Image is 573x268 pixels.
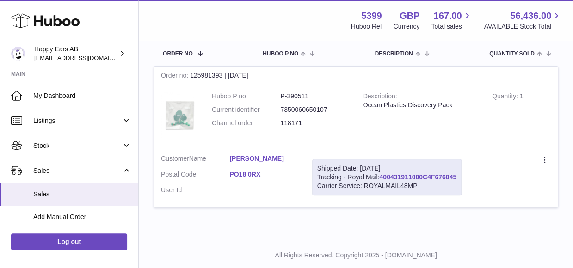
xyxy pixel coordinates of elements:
[317,182,456,190] div: Carrier Service: ROYALMAIL48MP
[229,170,298,179] a: PO18 0RX
[363,92,397,102] strong: Description
[351,22,382,31] div: Huboo Ref
[363,101,478,110] div: Ocean Plastics Discovery Pack
[431,10,472,31] a: 167.00 Total sales
[280,92,349,101] dd: P-390511
[400,10,419,22] strong: GBP
[33,116,122,125] span: Listings
[34,54,136,61] span: [EMAIL_ADDRESS][DOMAIN_NAME]
[489,51,535,57] span: Quantity Sold
[33,91,131,100] span: My Dashboard
[34,45,117,62] div: Happy Ears AB
[484,22,562,31] span: AVAILABLE Stock Total
[229,154,298,163] a: [PERSON_NAME]
[161,186,229,195] dt: User Id
[361,10,382,22] strong: 5399
[161,154,229,165] dt: Name
[280,105,349,114] dd: 7350060650107
[280,119,349,128] dd: 118171
[163,51,193,57] span: Order No
[431,22,472,31] span: Total sales
[212,105,280,114] dt: Current identifier
[161,170,229,181] dt: Postal Code
[379,173,456,181] a: 400431911000C4F676045
[154,67,558,85] div: 125981393 | [DATE]
[485,85,558,147] td: 1
[33,166,122,175] span: Sales
[33,213,131,221] span: Add Manual Order
[11,233,127,250] a: Log out
[510,10,551,22] span: 56,436.00
[11,47,25,61] img: 3pl@happyearsearplugs.com
[161,72,190,81] strong: Order no
[33,141,122,150] span: Stock
[317,164,456,173] div: Shipped Date: [DATE]
[492,92,520,102] strong: Quantity
[161,155,189,162] span: Customer
[146,251,566,260] p: All Rights Reserved. Copyright 2025 - [DOMAIN_NAME]
[312,159,462,195] div: Tracking - Royal Mail:
[161,92,198,138] img: 53991642634710.jpg
[33,190,131,199] span: Sales
[394,22,420,31] div: Currency
[212,92,280,101] dt: Huboo P no
[212,119,280,128] dt: Channel order
[433,10,462,22] span: 167.00
[484,10,562,31] a: 56,436.00 AVAILABLE Stock Total
[263,51,298,57] span: Huboo P no
[375,51,413,57] span: Description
